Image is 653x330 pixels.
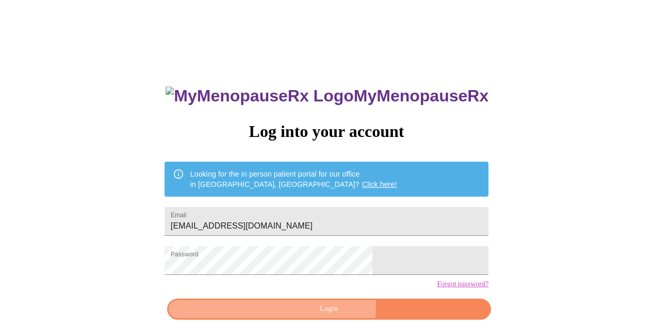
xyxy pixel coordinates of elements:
[179,303,479,316] span: Login
[166,86,488,106] h3: MyMenopauseRx
[362,180,397,188] a: Click here!
[437,280,488,288] a: Forgot password?
[190,165,397,194] div: Looking for the in person patient portal for our office in [GEOGRAPHIC_DATA], [GEOGRAPHIC_DATA]?
[167,299,491,320] button: Login
[165,122,488,141] h3: Log into your account
[166,86,353,106] img: MyMenopauseRx Logo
